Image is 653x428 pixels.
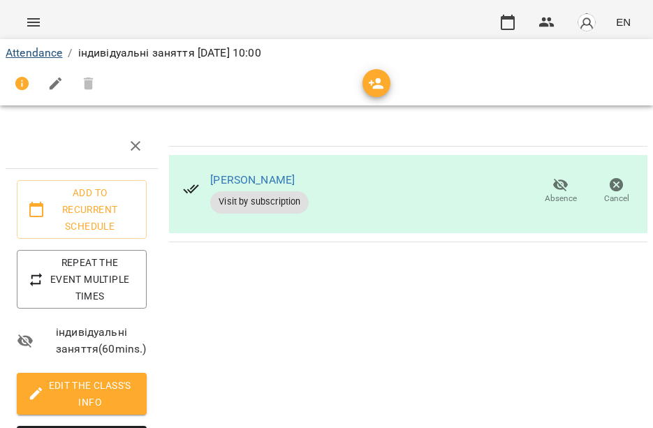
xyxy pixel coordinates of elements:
button: Absence [533,172,589,211]
button: Repeat the event multiple times [17,250,147,309]
a: Attendance [6,46,62,59]
span: Absence [545,193,577,205]
button: EN [610,9,636,35]
span: індивідуальні заняття ( 60 mins. ) [56,324,147,357]
span: Add to recurrent schedule [28,184,135,235]
span: Cancel [604,193,629,205]
span: Repeat the event multiple times [28,254,135,304]
p: індивідуальні заняття [DATE] 10:00 [78,45,261,61]
img: avatar_s.png [577,13,596,32]
nav: breadcrumb [6,45,647,61]
span: Edit the class's Info [28,377,135,411]
li: / [68,45,72,61]
a: [PERSON_NAME] [210,173,295,186]
span: Visit by subscription [210,195,309,208]
button: Menu [17,6,50,39]
button: Cancel [589,172,645,211]
span: EN [616,15,631,29]
button: Add to recurrent schedule [17,180,147,239]
button: Edit the class's Info [17,373,147,415]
